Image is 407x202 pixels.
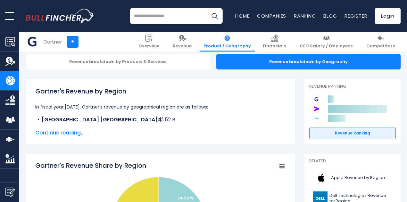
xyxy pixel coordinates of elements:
a: Companies [257,12,286,19]
img: Accenture plc competitors logo [312,105,320,113]
span: CEO Salary / Employees [300,44,353,49]
span: Overview [138,44,159,49]
p: In fiscal year [DATE], Gartner's revenue by geographical region are as follows: [35,103,285,111]
span: Continue reading... [35,129,285,137]
span: Revenue [173,44,192,49]
p: Revenue Ranking [309,84,396,89]
span: Financials [263,44,286,49]
img: bullfincher logo [26,9,95,23]
a: Blog [323,12,337,19]
span: Product / Geography [203,44,251,49]
a: CEO Salary / Employees [296,32,356,52]
a: Login [375,8,401,24]
li: $1.52 B [35,116,285,124]
li: $731.87 M [35,124,285,131]
a: + [67,36,79,48]
h1: Gartner's Revenue by Region [35,86,285,96]
img: Infosys Limited competitors logo [312,115,320,122]
img: IT logo [26,36,38,48]
p: Related [309,158,396,164]
a: Home [235,12,249,19]
span: Apple Revenue by Region [331,175,385,181]
b: Other International: [42,124,93,131]
a: Financials [259,32,290,52]
img: AAPL logo [313,171,329,185]
span: Competitors [366,44,395,49]
tspan: Gartner's Revenue Share by Region [35,161,146,170]
div: Gartner [43,38,62,45]
button: Search [207,8,223,24]
b: [GEOGRAPHIC_DATA] [GEOGRAPHIC_DATA]: [42,116,159,123]
img: Gartner competitors logo [312,95,320,103]
a: Product / Geography [200,32,255,52]
a: Go to homepage [26,9,95,23]
a: Overview [135,32,163,52]
a: Competitors [362,32,399,52]
text: 24.22 % [177,195,194,201]
a: Apple Revenue by Region [309,169,396,187]
div: Revenue breakdown by Products & Services [26,54,210,69]
a: Revenue Ranking [309,127,396,139]
a: Register [345,12,367,19]
a: Ranking [294,12,316,19]
a: Revenue [169,32,195,52]
div: Revenue breakdown by Geography [216,54,401,69]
